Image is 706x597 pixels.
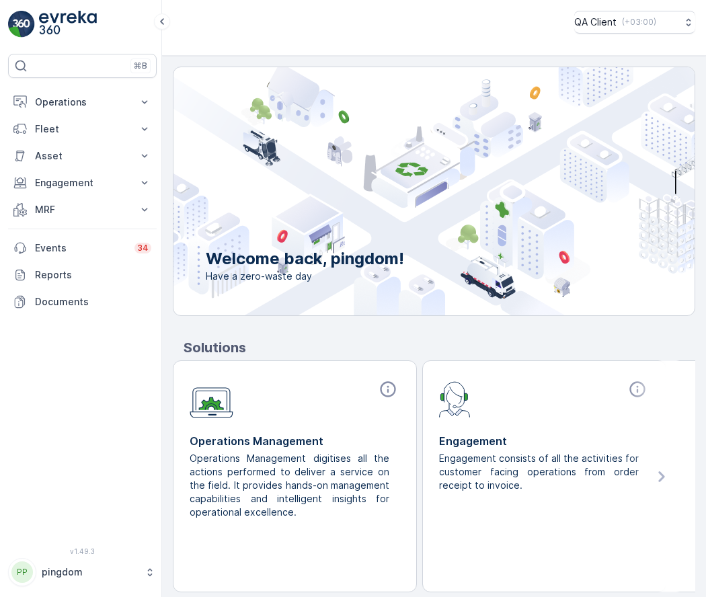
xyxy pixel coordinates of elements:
[8,11,35,38] img: logo
[35,176,130,190] p: Engagement
[439,380,471,417] img: module-icon
[190,452,389,519] p: Operations Management digitises all the actions performed to deliver a service on the field. It p...
[35,241,126,255] p: Events
[11,561,33,583] div: PP
[35,122,130,136] p: Fleet
[35,149,130,163] p: Asset
[39,11,97,38] img: logo_light-DOdMpM7g.png
[35,268,151,282] p: Reports
[8,196,157,223] button: MRF
[35,203,130,216] p: MRF
[42,565,138,579] p: pingdom
[184,337,695,358] p: Solutions
[8,288,157,315] a: Documents
[113,67,695,315] img: city illustration
[35,95,130,109] p: Operations
[190,433,400,449] p: Operations Management
[574,11,695,34] button: QA Client(+03:00)
[35,295,151,309] p: Documents
[8,116,157,143] button: Fleet
[137,243,149,253] p: 34
[574,15,617,29] p: QA Client
[8,547,157,555] span: v 1.49.3
[206,270,404,283] span: Have a zero-waste day
[8,89,157,116] button: Operations
[8,558,157,586] button: PPpingdom
[8,262,157,288] a: Reports
[8,143,157,169] button: Asset
[622,17,656,28] p: ( +03:00 )
[439,452,639,492] p: Engagement consists of all the activities for customer facing operations from order receipt to in...
[134,61,147,71] p: ⌘B
[8,169,157,196] button: Engagement
[8,235,157,262] a: Events34
[439,433,650,449] p: Engagement
[190,380,233,418] img: module-icon
[206,248,404,270] p: Welcome back, pingdom!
